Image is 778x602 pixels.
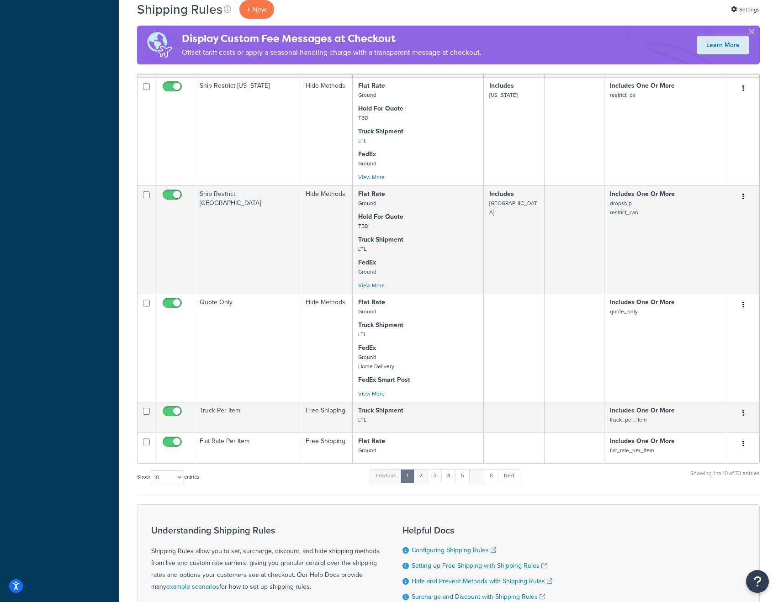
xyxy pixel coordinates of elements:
img: duties-banner-06bc72dcb5fe05cb3f9472aba00be2ae8eb53ab6f0d8bb03d382ba314ac3c341.png [137,26,182,64]
td: Truck Per Item [194,402,300,433]
strong: FedEx [358,343,376,353]
small: Ground [358,446,376,454]
strong: Truck Shipment [358,320,403,330]
a: Surcharge and Discount with Shipping Rules [412,592,545,602]
strong: FedEx Smart Post [358,375,410,385]
strong: Hold For Quote [358,104,403,113]
strong: Truck Shipment [358,406,403,415]
strong: Flat Rate [358,81,385,90]
strong: Includes One Or More [610,81,675,90]
small: [GEOGRAPHIC_DATA] [489,199,537,217]
td: Flat Rate Per Item [194,433,300,463]
h3: Helpful Docs [402,525,552,535]
a: View More [358,281,385,290]
div: Showing 1 to 10 of 73 entries [690,468,760,488]
a: 3 [428,469,442,483]
small: restrict_ca [610,91,635,99]
small: TBD [358,114,368,122]
small: Ground [358,199,376,207]
strong: Hold For Quote [358,212,403,222]
a: Hide and Prevent Methods with Shipping Rules [412,576,552,586]
td: Free Shipping [300,402,353,433]
small: TBD [358,222,368,230]
a: 2 [413,469,429,483]
select: Showentries [150,470,184,484]
strong: Includes [489,81,514,90]
strong: Includes [489,189,514,199]
button: Open Resource Center [746,570,769,593]
strong: Flat Rate [358,436,385,446]
small: Ground [358,268,376,276]
strong: Truck Shipment [358,127,403,136]
small: dropship restrict_can [610,199,638,217]
small: LTL [358,137,366,145]
small: [US_STATE] [489,91,518,99]
a: View More [358,173,385,181]
p: Offset tariff costs or apply a seasonal handling charge with a transparent message at checkout. [182,46,482,59]
strong: Includes One Or More [610,406,675,415]
td: Hide Methods [300,185,353,294]
strong: Includes One Or More [610,189,675,199]
small: flat_rate_per_item [610,446,654,454]
td: Ship Restrict [US_STATE] [194,77,300,185]
td: Free Shipping [300,433,353,463]
div: Shipping Rules allow you to set, surcharge, discount, and hide shipping methods from live and cus... [151,525,380,593]
a: … [469,469,485,483]
strong: Truck Shipment [358,235,403,244]
h4: Display Custom Fee Messages at Checkout [182,31,482,46]
td: Quote Only [194,294,300,402]
a: example scenarios [166,582,219,591]
td: Hide Methods [300,77,353,185]
a: 5 [455,469,470,483]
a: Next [498,469,520,483]
td: Ship Restrict [GEOGRAPHIC_DATA] [194,185,300,294]
strong: Flat Rate [358,189,385,199]
strong: FedEx [358,258,376,267]
small: LTL [358,416,366,424]
small: quote_only [610,307,638,316]
small: LTL [358,245,366,253]
td: Hide Methods [300,294,353,402]
h1: Shipping Rules [137,0,222,18]
a: 4 [441,469,456,483]
small: Ground [358,159,376,168]
strong: Includes One Or More [610,436,675,446]
a: Learn More [697,36,749,54]
strong: Includes One Or More [610,297,675,307]
a: Previous [370,469,402,483]
a: Configuring Shipping Rules [412,545,496,555]
small: Ground [358,307,376,316]
a: View More [358,390,385,398]
h3: Understanding Shipping Rules [151,525,380,535]
a: Setting up Free Shipping with Shipping Rules [412,561,547,570]
small: Ground Home Delivery [358,353,394,370]
small: Ground [358,91,376,99]
small: truck_per_item [610,416,647,424]
a: Settings [731,3,760,16]
strong: Flat Rate [358,297,385,307]
label: Show entries [137,470,199,484]
strong: FedEx [358,149,376,159]
a: 1 [401,469,414,483]
small: LTL [358,330,366,338]
a: 8 [484,469,499,483]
